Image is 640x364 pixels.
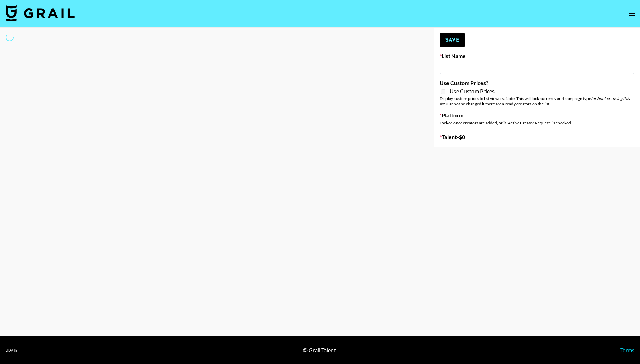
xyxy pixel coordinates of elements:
img: Grail Talent [6,5,75,21]
div: Locked once creators are added, or if "Active Creator Request" is checked. [440,120,634,125]
label: Talent - $ 0 [440,134,634,141]
label: Platform [440,112,634,119]
button: open drawer [625,7,639,21]
button: Save [440,33,465,47]
div: v [DATE] [6,348,18,353]
label: Use Custom Prices? [440,79,634,86]
span: Use Custom Prices [450,88,495,95]
label: List Name [440,52,634,59]
a: Terms [620,347,634,353]
em: for bookers using this list [440,96,630,106]
div: Display custom prices to list viewers. Note: This will lock currency and campaign type . Cannot b... [440,96,634,106]
div: © Grail Talent [303,347,336,354]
